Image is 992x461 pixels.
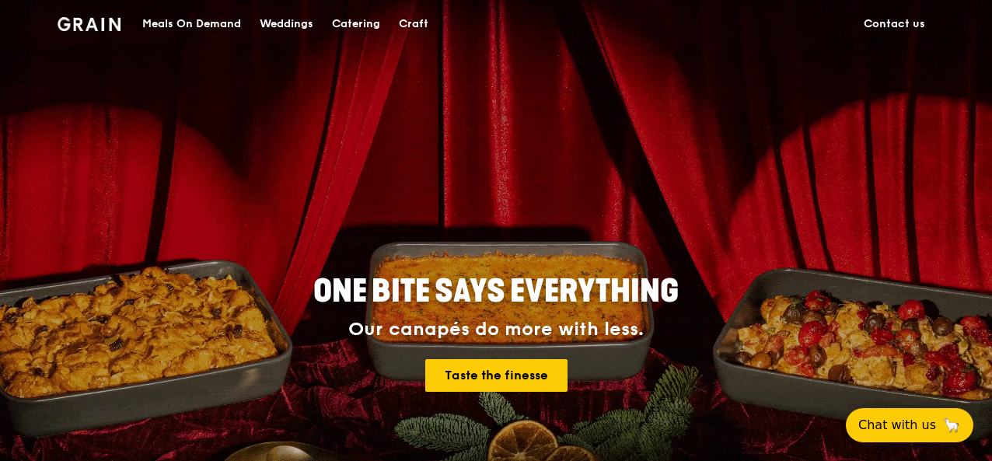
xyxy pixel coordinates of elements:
div: Our canapés do more with less. [216,319,776,341]
a: Weddings [250,1,323,47]
div: Catering [332,1,380,47]
a: Contact us [854,1,934,47]
div: Craft [399,1,428,47]
a: Catering [323,1,389,47]
img: Grain [58,17,121,31]
button: Chat with us🦙 [846,408,973,442]
a: Taste the finesse [425,359,568,392]
span: 🦙 [942,416,961,435]
span: Chat with us [858,416,936,435]
a: Craft [389,1,438,47]
div: Meals On Demand [142,1,241,47]
div: Weddings [260,1,313,47]
span: ONE BITE SAYS EVERYTHING [313,273,679,310]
